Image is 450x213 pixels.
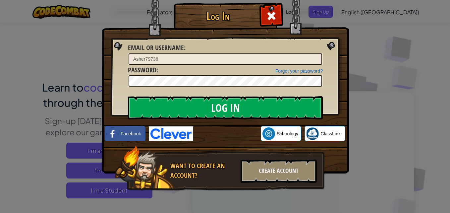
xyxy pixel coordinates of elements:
img: schoology.png [262,127,275,140]
img: facebook_small.png [106,127,119,140]
a: Forgot your password? [275,68,323,74]
label: : [128,65,158,75]
iframe: Sign in with Google Button [193,126,261,141]
label: : [128,43,186,53]
span: ClassLink [320,130,341,137]
img: classlink-logo-small.png [306,127,319,140]
span: Schoology [277,130,298,137]
div: Create Account [241,160,317,183]
div: Want to create an account? [170,161,237,180]
span: Facebook [121,130,141,137]
img: clever-logo-blue.png [149,126,193,141]
h1: Log In [176,10,260,22]
span: Password [128,65,156,74]
input: Log In [128,96,323,119]
span: Email or Username [128,43,184,52]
